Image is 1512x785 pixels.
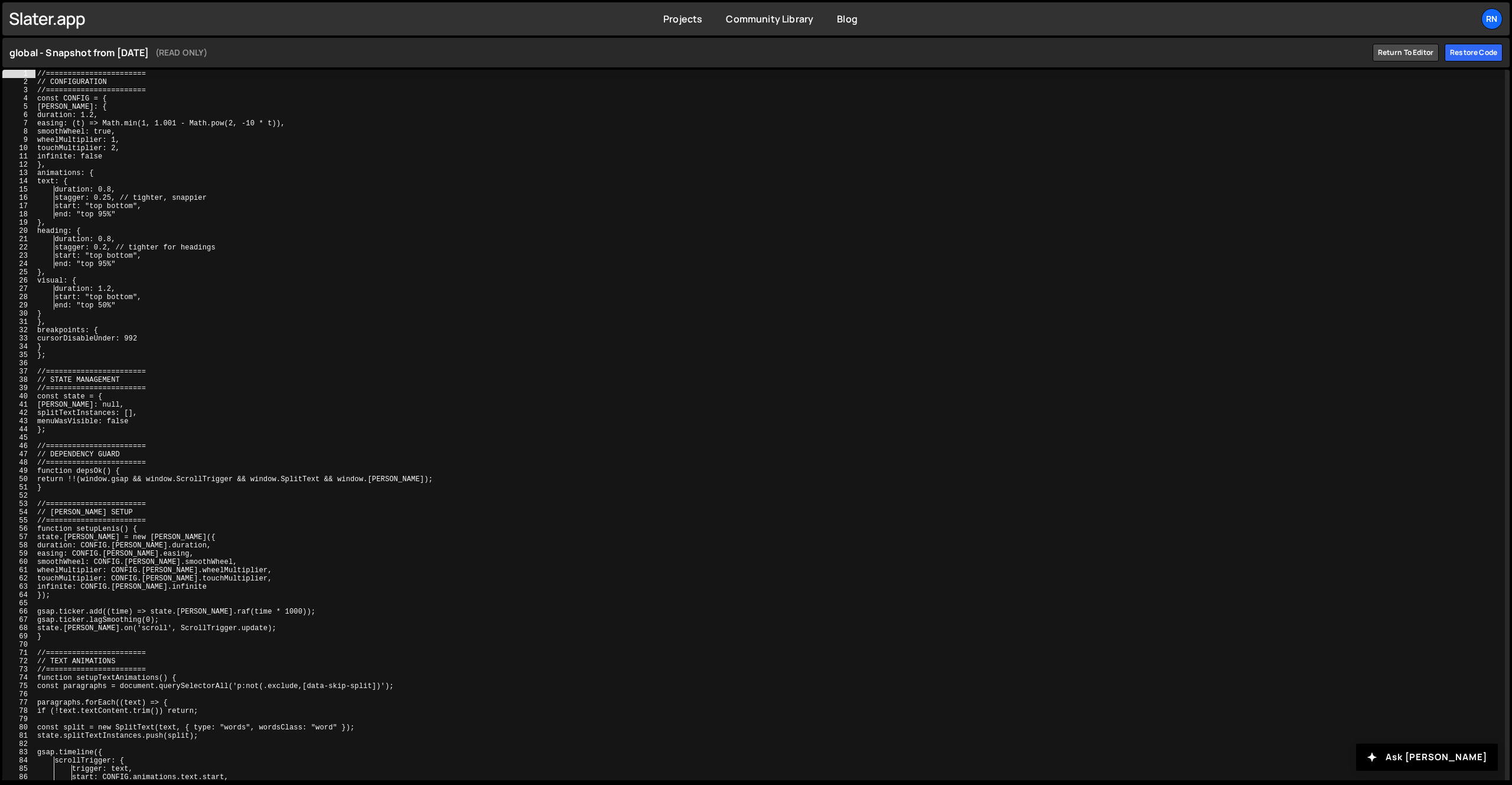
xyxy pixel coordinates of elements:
div: 20 [2,227,35,235]
div: 17 [2,202,35,210]
div: 18 [2,210,35,219]
div: 33 [2,335,35,343]
div: 39 [2,384,35,392]
div: Restore code [1445,44,1503,61]
div: 44 [2,426,35,434]
div: 10 [2,144,35,153]
div: 27 [2,285,35,293]
div: 8 [2,128,35,136]
a: RN [1481,8,1503,30]
div: 34 [2,343,35,351]
div: 15 [2,186,35,194]
div: 24 [2,260,35,268]
div: 56 [2,525,35,533]
div: 40 [2,392,35,401]
div: 6 [2,111,35,119]
div: 77 [2,699,35,707]
div: 43 [2,417,35,426]
div: 67 [2,616,35,624]
a: Community Library [726,12,813,25]
div: 71 [2,649,35,657]
div: 37 [2,368,35,376]
div: 45 [2,434,35,442]
div: 57 [2,533,35,541]
div: 22 [2,244,35,252]
div: 63 [2,583,35,591]
div: 60 [2,558,35,566]
div: 12 [2,161,35,169]
div: 9 [2,136,35,144]
h1: global - Snapshot from [DATE] [9,46,1367,60]
div: 86 [2,773,35,781]
div: 42 [2,409,35,417]
div: 38 [2,376,35,384]
div: 73 [2,666,35,674]
div: 69 [2,632,35,641]
div: 59 [2,550,35,558]
div: 1 [2,70,35,78]
div: 65 [2,599,35,608]
a: Projects [663,12,702,25]
small: (READ ONLY) [155,46,208,60]
div: 83 [2,748,35,757]
div: 16 [2,194,35,202]
div: 78 [2,707,35,715]
div: 72 [2,657,35,666]
div: 84 [2,757,35,765]
div: 76 [2,690,35,699]
div: 31 [2,318,35,326]
div: 11 [2,153,35,161]
div: 79 [2,715,35,724]
div: 28 [2,293,35,301]
div: 46 [2,442,35,450]
div: 2 [2,78,35,86]
div: 53 [2,500,35,508]
div: 51 [2,484,35,492]
div: 5 [2,103,35,111]
div: 61 [2,566,35,575]
div: 81 [2,732,35,740]
div: 29 [2,301,35,310]
div: 58 [2,541,35,550]
div: 35 [2,351,35,359]
div: 55 [2,517,35,525]
div: 30 [2,310,35,318]
div: 32 [2,326,35,335]
div: 48 [2,459,35,467]
div: 41 [2,401,35,409]
div: 82 [2,740,35,748]
a: Return to editor [1373,44,1439,61]
button: Ask [PERSON_NAME] [1356,744,1498,771]
div: 68 [2,624,35,632]
div: 66 [2,608,35,616]
a: Blog [837,12,858,25]
div: 26 [2,277,35,285]
div: 64 [2,591,35,599]
div: 70 [2,641,35,649]
div: 14 [2,177,35,186]
div: 50 [2,475,35,484]
div: 47 [2,450,35,459]
div: 21 [2,235,35,244]
div: 19 [2,219,35,227]
div: 4 [2,95,35,103]
div: 49 [2,467,35,475]
div: 80 [2,724,35,732]
div: 36 [2,359,35,368]
div: 62 [2,575,35,583]
div: 74 [2,674,35,682]
div: 54 [2,508,35,517]
div: 25 [2,268,35,277]
div: 52 [2,492,35,500]
div: 7 [2,119,35,128]
div: 3 [2,86,35,95]
div: 85 [2,765,35,773]
div: 13 [2,169,35,177]
div: 75 [2,682,35,690]
div: 23 [2,252,35,260]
